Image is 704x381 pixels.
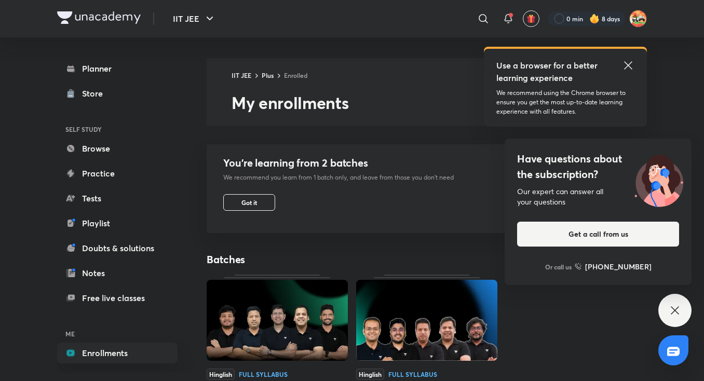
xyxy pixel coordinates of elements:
[356,369,384,380] span: Hinglish
[207,369,235,380] span: Hinglish
[223,173,454,182] p: We recommend you learn from 1 batch only, and leave from those you don’t need
[526,14,536,23] img: avatar
[241,198,257,207] span: Got it
[57,120,178,138] h6: SELF STUDY
[167,8,222,29] button: IIT JEE
[388,371,437,377] div: Full Syllabus
[57,163,178,184] a: Practice
[57,263,178,283] a: Notes
[57,11,141,24] img: Company Logo
[57,83,178,104] a: Store
[589,13,600,24] img: streak
[57,325,178,343] h6: ME
[223,157,454,169] h4: You’re learning from 2 batches
[284,71,307,79] a: Enrolled
[57,238,178,258] a: Doubts & solutions
[57,213,178,234] a: Playlist
[626,151,692,207] img: ttu_illustration_new.svg
[57,138,178,159] a: Browse
[585,261,652,272] h6: [PHONE_NUMBER]
[82,87,109,100] div: Store
[232,92,647,113] h2: My enrollments
[57,188,178,209] a: Tests
[517,186,679,207] div: Our expert can answer all your questions
[57,11,141,26] a: Company Logo
[517,151,679,182] h4: Have questions about the subscription?
[496,88,634,116] p: We recommend using the Chrome browser to ensure you get the most up-to-date learning experience w...
[57,288,178,308] a: Free live classes
[517,222,679,247] button: Get a call from us
[629,10,647,28] img: Aniket Kumar Barnwal
[57,58,178,79] a: Planner
[575,261,652,272] a: [PHONE_NUMBER]
[232,71,251,79] a: IIT JEE
[262,71,274,79] a: Plus
[523,10,539,27] button: avatar
[496,59,600,84] h5: Use a browser for a better learning experience
[223,194,275,211] button: Got it
[207,280,348,361] img: Thumbnail
[207,253,427,266] h4: Batches
[239,371,288,377] div: Full Syllabus
[57,343,178,363] a: Enrollments
[545,262,572,271] p: Or call us
[356,280,497,361] img: Thumbnail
